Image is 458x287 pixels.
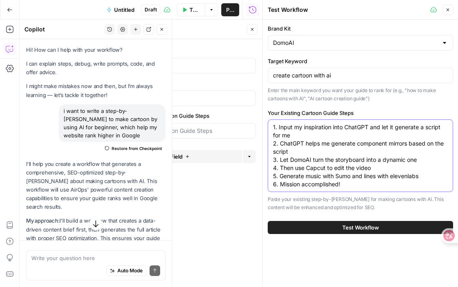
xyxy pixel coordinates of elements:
[268,221,453,234] button: Test Workflow
[26,82,165,99] p: I might make mistakes now and then, but I’m always learning — let’s tackle it together!
[268,24,453,33] label: Brand Kit
[121,94,251,102] input: Target Keyword
[221,3,239,16] button: Publish
[268,109,453,117] label: Your Existing Cartoon Guide Steps
[189,6,200,14] span: Test Workflow
[26,60,165,77] p: I can explain steps, debug, write prompts, code, and offer advice.
[342,223,379,232] span: Test Workflow
[26,160,165,212] p: I'll help you create a workflow that generates a comprehensive, SEO-optimized step-by-[PERSON_NAM...
[117,267,143,274] span: Auto Mode
[268,86,453,102] p: Enter the main keyword you want your guide to rank for (e.g., "how to make cartoons with AI", "AI...
[59,104,165,142] div: i want to write a step-by-[PERSON_NAME] to make cartoon by using AI for beginner, which help my w...
[121,62,251,70] input: Brand Kit
[114,6,134,14] span: Untitled
[26,217,59,224] strong: My approach:
[102,3,139,16] button: Untitled
[121,127,251,135] input: Your Existing Cartoon Guide Steps
[268,195,453,211] p: Paste your existing step-by-[PERSON_NAME] for making cartoons with AI. This content will be enhan...
[273,39,438,47] input: DomoAI
[268,57,453,65] label: Target Keyword
[177,3,205,16] button: Test Workflow
[106,265,146,276] button: Auto Mode
[273,71,448,79] input: how to make cartoons with AI
[26,216,165,260] p: I'll build a workflow that creates a data-driven content brief first, then generates the full art...
[112,145,162,152] span: Restore from Checkpoint
[101,143,165,153] button: Restore from Checkpoint
[145,6,157,13] span: Draft
[226,6,234,14] span: Publish
[24,25,102,33] div: Copilot
[26,46,165,54] p: Hi! How can I help with your workflow?
[273,123,448,188] textarea: 1. Input my inspiration into ChatGPT and let it generate a script for me 2. ChatGPT helps me gene...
